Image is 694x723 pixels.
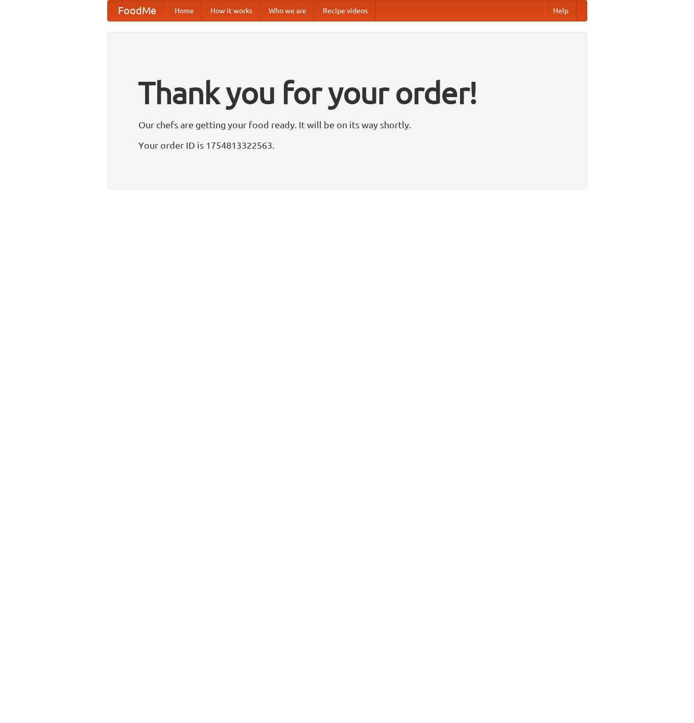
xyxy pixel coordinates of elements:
p: Your order ID is 1754813322563. [138,137,556,153]
a: FoodMe [108,1,166,21]
a: Recipe videos [315,1,376,21]
a: Home [166,1,202,21]
a: Who we are [260,1,315,21]
h1: Thank you for your order! [138,68,556,117]
p: Our chefs are getting your food ready. It will be on its way shortly. [138,117,556,132]
a: Help [545,1,577,21]
a: How it works [202,1,260,21]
